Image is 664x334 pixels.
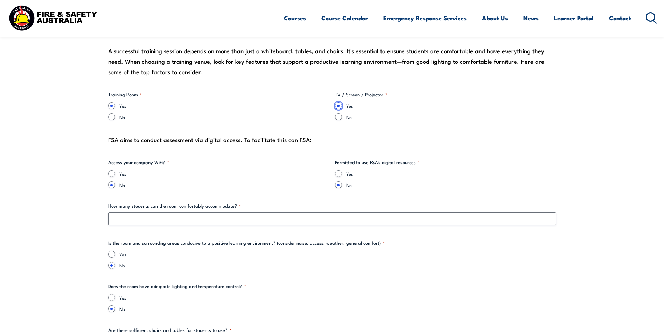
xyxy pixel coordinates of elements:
label: No [119,305,556,312]
label: No [346,181,556,188]
label: Yes [119,251,556,258]
a: Learner Portal [554,9,594,27]
div: FSA aims to conduct assessment via digital access. To facilitate this can FSA: [108,134,556,145]
legend: Is the room and surrounding areas conducive to a positive learning environment? (consider noise, ... [108,239,385,246]
legend: TV / Screen / Projector [335,91,387,98]
label: Yes [346,102,556,109]
label: How many students can the room comfortably accommodate? [108,202,556,209]
legend: Does the room have adequate lighting and temperature control? [108,283,246,290]
a: Course Calendar [321,9,368,27]
legend: Access your company WiFi? [108,159,169,166]
label: No [119,113,329,120]
label: No [119,262,556,269]
legend: Training Room [108,91,142,98]
label: Yes [119,102,329,109]
label: Yes [119,170,329,177]
legend: Permitted to use FSA's digital resources [335,159,420,166]
legend: Are there sufficient chairs and tables for students to use? [108,327,231,334]
a: Courses [284,9,306,27]
label: Yes [119,294,556,301]
a: News [523,9,539,27]
a: Emergency Response Services [383,9,467,27]
label: Yes [346,170,556,177]
label: No [119,181,329,188]
div: A successful training session depends on more than just a whiteboard, tables, and chairs. It's es... [108,46,556,77]
label: No [346,113,556,120]
a: About Us [482,9,508,27]
a: Contact [609,9,631,27]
